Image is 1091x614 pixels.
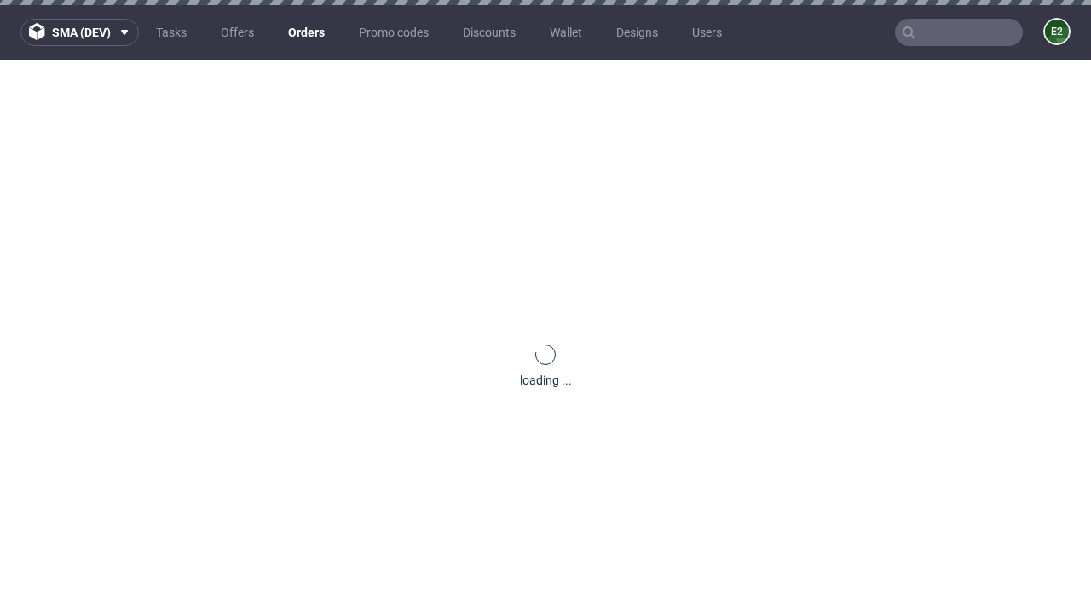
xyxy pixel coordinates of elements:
span: sma (dev) [52,26,111,38]
div: loading ... [520,372,572,389]
button: sma (dev) [20,19,139,46]
a: Offers [211,19,264,46]
a: Users [682,19,732,46]
figcaption: e2 [1045,20,1069,43]
a: Discounts [453,19,526,46]
a: Tasks [146,19,197,46]
a: Wallet [540,19,592,46]
a: Designs [606,19,668,46]
a: Promo codes [349,19,439,46]
a: Orders [278,19,335,46]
